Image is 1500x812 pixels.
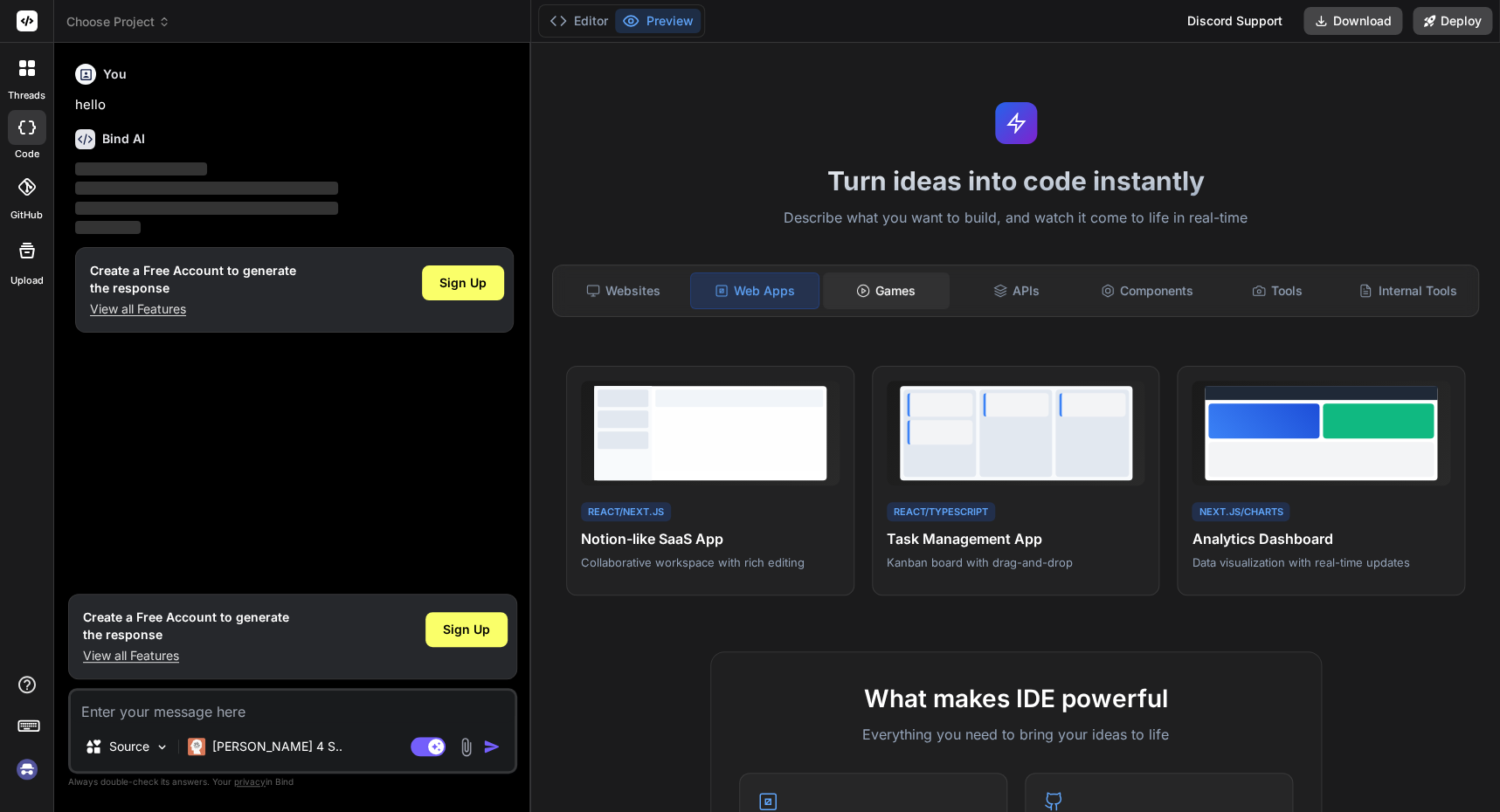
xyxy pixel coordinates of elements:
p: View all Features [83,647,289,664]
h6: You [103,65,127,83]
h1: Create a Free Account to generate the response [90,262,296,297]
button: Download [1303,7,1402,35]
h6: Bind AI [102,130,145,148]
h1: Turn ideas into code instantly [542,165,1490,196]
p: Everything you need to bring your ideas to life [739,724,1293,745]
span: privacy [234,776,266,787]
label: code [15,147,39,162]
p: Source [109,738,149,755]
h2: What makes IDE powerful [739,680,1293,717]
button: Editor [543,9,615,33]
div: React/Next.js [581,502,671,522]
p: Describe what you want to build, and watch it come to life in real-time [542,207,1490,230]
p: Data visualization with real-time updates [1192,554,1450,570]
span: Sign Up [439,274,487,292]
p: Always double-check its answers. Your in Bind [68,774,517,790]
p: hello [75,95,514,115]
h4: Analytics Dashboard [1192,528,1450,549]
p: Collaborative workspace with rich editing [581,554,840,570]
div: Websites [560,272,687,309]
img: signin [12,754,42,784]
img: icon [483,738,501,755]
h4: Task Management App [887,528,1145,549]
span: Choose Project [66,13,170,31]
span: ‌ [75,162,207,175]
div: Discord Support [1177,7,1293,35]
img: Claude 4 Sonnet [188,738,205,755]
label: Upload [10,273,44,288]
p: [PERSON_NAME] 4 S.. [212,738,342,755]
label: threads [8,88,45,103]
div: Games [823,272,950,309]
div: React/TypeScript [887,502,995,522]
h4: Notion-like SaaS App [581,528,840,549]
div: Web Apps [690,272,819,309]
button: Preview [615,9,701,33]
p: Kanban board with drag-and-drop [887,554,1145,570]
span: Sign Up [443,621,490,638]
button: Deploy [1413,7,1492,35]
h1: Create a Free Account to generate the response [83,609,289,643]
label: GitHub [10,208,43,223]
div: Components [1083,272,1210,309]
div: Tools [1213,272,1340,309]
span: ‌ [75,182,338,195]
img: Pick Models [155,740,169,754]
div: Internal Tools [1344,272,1471,309]
div: APIs [953,272,1080,309]
img: attachment [456,737,476,757]
p: View all Features [90,300,296,318]
div: Next.js/Charts [1192,502,1289,522]
span: ‌ [75,221,141,234]
span: ‌ [75,202,338,215]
